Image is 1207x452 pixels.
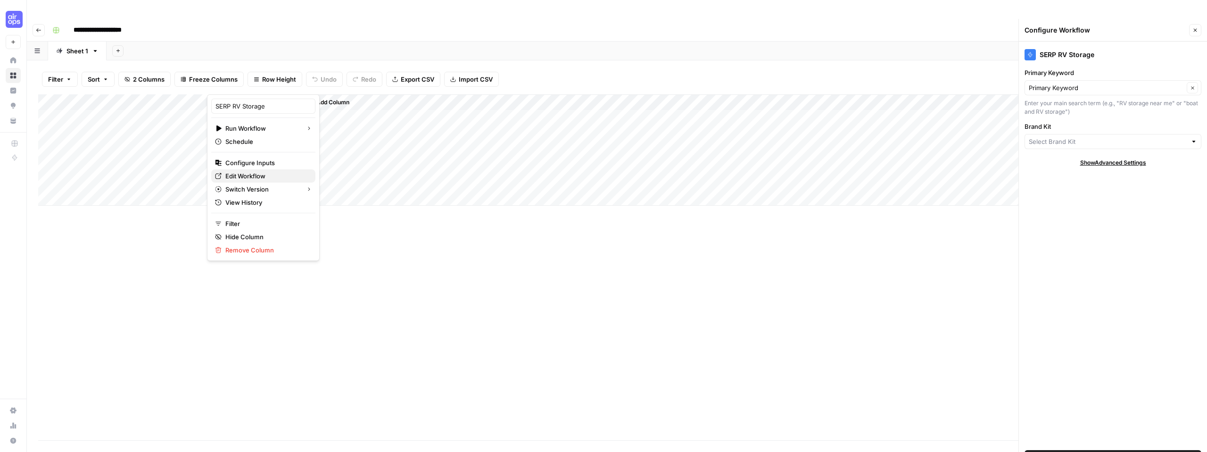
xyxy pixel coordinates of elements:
[225,137,308,146] span: Schedule
[48,42,107,60] a: Sheet 1
[225,245,308,255] span: Remove Column
[1025,122,1201,131] label: Brand Kit
[6,68,21,83] a: Browse
[6,53,21,68] a: Home
[225,184,298,194] span: Switch Version
[6,11,23,28] img: Cohort 5 Logo
[88,75,100,84] span: Sort
[6,8,21,31] button: Workspace: Cohort 5
[6,403,21,418] a: Settings
[174,72,244,87] button: Freeze Columns
[347,72,382,87] button: Redo
[225,219,308,228] span: Filter
[225,171,308,181] span: Edit Workflow
[304,96,353,109] button: Add Column
[6,418,21,433] a: Usage
[66,46,88,56] div: Sheet 1
[133,75,165,84] span: 2 Columns
[225,232,308,242] span: Hide Column
[118,72,171,87] button: 2 Columns
[225,198,308,207] span: View History
[316,98,349,107] span: Add Column
[42,72,78,87] button: Filter
[1025,99,1201,116] div: Enter your main search term (e.g., "RV storage near me" or "boat and RV storage")
[361,75,376,84] span: Redo
[262,75,296,84] span: Row Height
[1025,68,1201,77] label: Primary Keyword
[6,98,21,113] a: Opportunities
[1029,83,1184,92] input: Primary Keyword
[248,72,302,87] button: Row Height
[321,75,337,84] span: Undo
[1025,49,1201,60] div: SERP RV Storage
[82,72,115,87] button: Sort
[6,113,21,128] a: Your Data
[6,83,21,98] a: Insights
[189,75,238,84] span: Freeze Columns
[225,158,308,167] span: Configure Inputs
[386,72,440,87] button: Export CSV
[1029,137,1187,146] input: Select Brand Kit
[48,75,63,84] span: Filter
[306,72,343,87] button: Undo
[444,72,499,87] button: Import CSV
[6,433,21,448] button: Help + Support
[459,75,493,84] span: Import CSV
[401,75,434,84] span: Export CSV
[1080,159,1146,167] span: Show Advanced Settings
[225,124,298,133] span: Run Workflow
